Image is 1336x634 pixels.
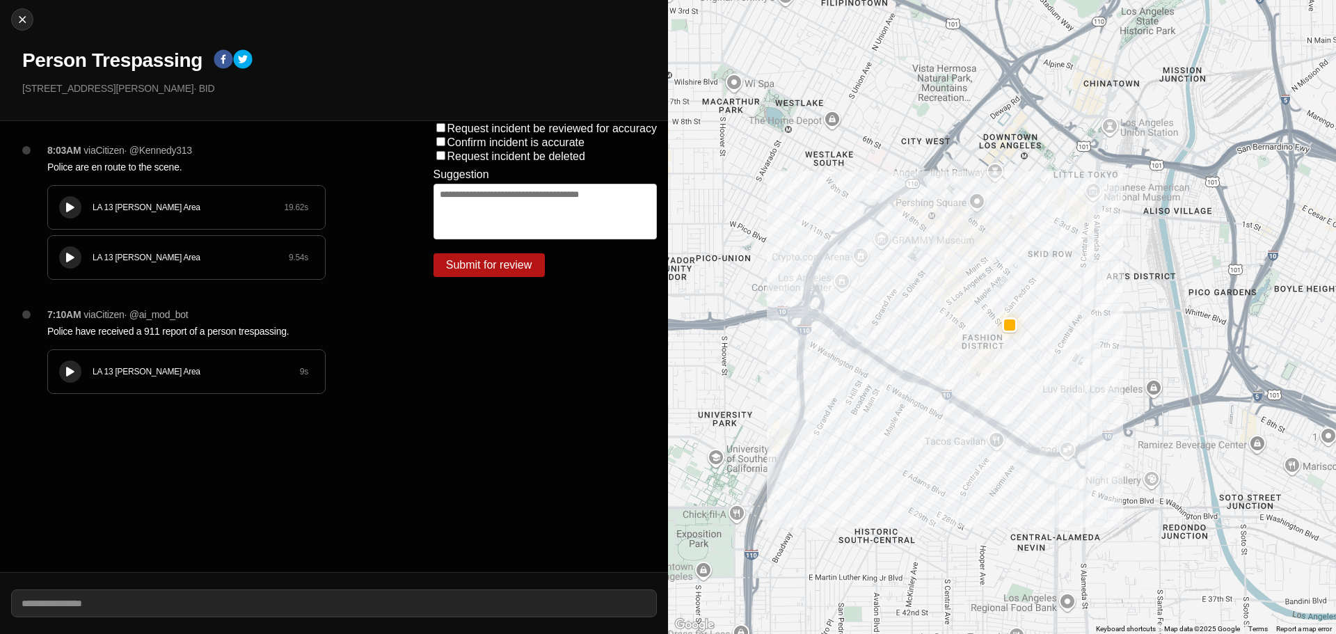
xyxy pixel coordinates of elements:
p: Police have received a 911 report of a person trespassing. [47,324,378,338]
button: twitter [233,49,253,72]
button: Keyboard shortcuts [1096,624,1156,634]
h1: Person Trespassing [22,48,202,73]
div: LA 13 [PERSON_NAME] Area [93,252,289,263]
div: LA 13 [PERSON_NAME] Area [93,202,284,213]
button: cancel [11,8,33,31]
p: via Citizen · @ ai_mod_bot [83,308,188,322]
button: facebook [214,49,233,72]
p: [STREET_ADDRESS][PERSON_NAME] · BID [22,81,657,95]
span: Map data ©2025 Google [1164,625,1240,633]
p: Police are en route to the scene. [47,160,378,174]
p: 7:10AM [47,308,81,322]
div: 9 s [300,366,308,377]
label: Request incident be deleted [447,150,585,162]
label: Confirm incident is accurate [447,136,584,148]
label: Suggestion [434,168,489,181]
div: LA 13 [PERSON_NAME] Area [93,366,300,377]
p: via Citizen · @ Kennedy313 [83,143,192,157]
p: 8:03AM [47,143,81,157]
img: cancel [15,13,29,26]
div: 19.62 s [284,202,308,213]
button: Submit for review [434,253,545,277]
label: Request incident be reviewed for accuracy [447,122,658,134]
a: Terms (opens in new tab) [1248,625,1268,633]
div: 9.54 s [289,252,308,263]
img: Google [671,616,717,634]
a: Report a map error [1276,625,1332,633]
a: Open this area in Google Maps (opens a new window) [671,616,717,634]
